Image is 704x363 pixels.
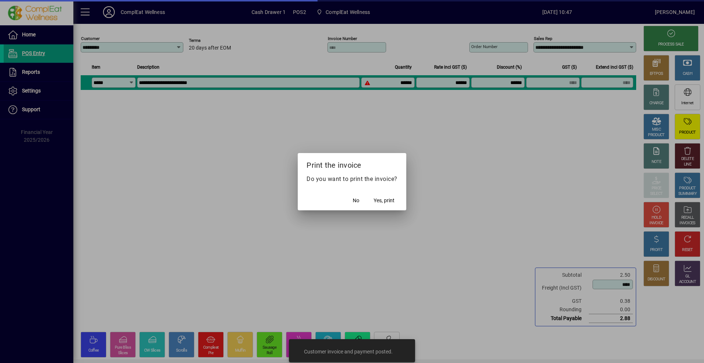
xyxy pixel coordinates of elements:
span: No [353,197,359,204]
p: Do you want to print the invoice? [307,175,397,184]
h2: Print the invoice [298,153,406,174]
span: Yes, print [374,197,395,204]
button: Yes, print [371,194,397,207]
button: No [344,194,368,207]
